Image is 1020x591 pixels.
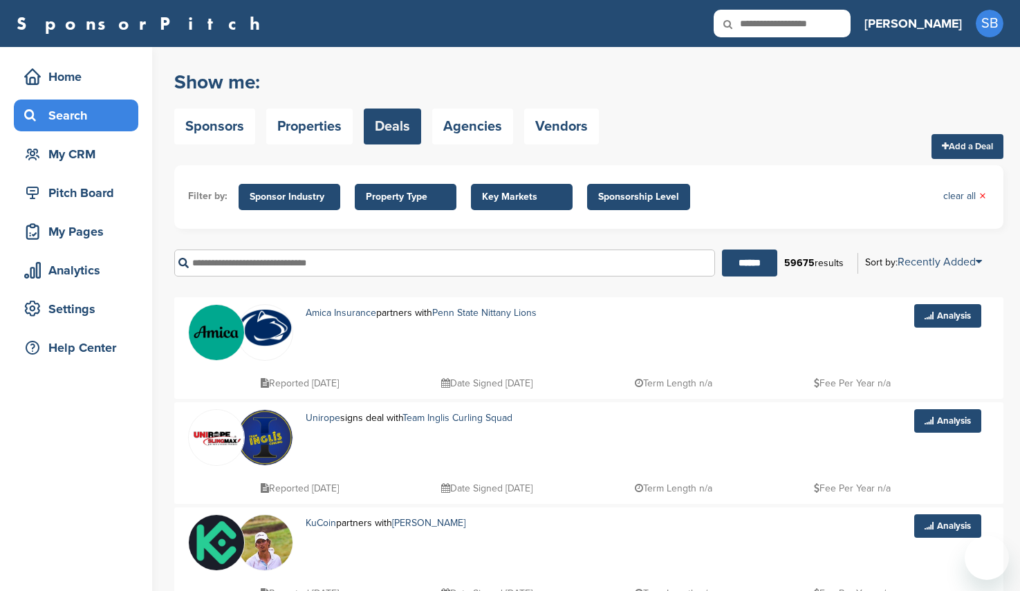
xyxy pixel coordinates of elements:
[306,304,608,321] p: partners with
[979,189,986,204] span: ×
[864,8,962,39] a: [PERSON_NAME]
[174,70,599,95] h2: Show me:
[976,10,1003,37] span: SB
[965,536,1009,580] iframe: Button to launch messaging window
[943,189,986,204] a: clear all×
[21,103,138,128] div: Search
[189,410,244,465] img: 308633180 592082202703760 345377490651361792 n
[174,109,255,144] a: Sponsors
[21,180,138,205] div: Pitch Board
[306,307,376,319] a: Amica Insurance
[306,514,517,532] p: partners with
[21,142,138,167] div: My CRM
[392,517,465,529] a: [PERSON_NAME]
[237,410,293,465] img: Iga3kywp 400x400
[14,177,138,209] a: Pitch Board
[261,375,339,392] p: Reported [DATE]
[864,14,962,33] h3: [PERSON_NAME]
[14,332,138,364] a: Help Center
[814,480,891,497] p: Fee Per Year n/a
[865,256,982,268] div: Sort by:
[188,189,228,204] li: Filter by:
[524,109,599,144] a: Vendors
[914,304,981,328] a: Analysis
[306,409,577,426] p: signs deal with
[189,515,244,570] img: jmj71fb 400x400
[898,255,982,269] a: Recently Added
[306,412,340,424] a: Unirope
[931,134,1003,159] a: Add a Deal
[14,254,138,286] a: Analytics
[14,293,138,325] a: Settings
[21,258,138,283] div: Analytics
[306,517,336,529] a: KuCoin
[14,100,138,131] a: Search
[482,189,562,205] span: Key Markets
[237,308,293,347] img: 170px penn state nittany lions logo.svg
[598,189,679,205] span: Sponsorship Level
[14,61,138,93] a: Home
[441,480,532,497] p: Date Signed [DATE]
[777,252,851,275] div: results
[364,109,421,144] a: Deals
[814,375,891,392] p: Fee Per Year n/a
[21,335,138,360] div: Help Center
[366,189,445,205] span: Property Type
[266,109,353,144] a: Properties
[635,375,712,392] p: Term Length n/a
[402,412,512,424] a: Team Inglis Curling Squad
[21,297,138,321] div: Settings
[261,480,339,497] p: Reported [DATE]
[189,305,244,360] img: Trgrqf8g 400x400
[432,109,513,144] a: Agencies
[635,480,712,497] p: Term Length n/a
[914,409,981,433] a: Analysis
[21,64,138,89] div: Home
[914,514,981,538] a: Analysis
[432,307,537,319] a: Penn State Nittany Lions
[250,189,329,205] span: Sponsor Industry
[21,219,138,244] div: My Pages
[14,138,138,170] a: My CRM
[441,375,532,392] p: Date Signed [DATE]
[17,15,269,32] a: SponsorPitch
[14,216,138,247] a: My Pages
[784,257,815,269] b: 59675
